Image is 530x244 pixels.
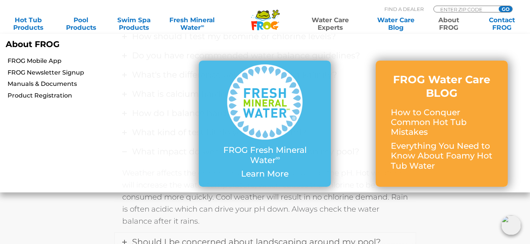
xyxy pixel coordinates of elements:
p: Weather affects the chlorine level in the pool as well as the pH. Hot weather will increase the w... [122,167,408,227]
p: FROG Fresh Mineral Water [214,145,316,165]
input: GO [499,6,512,12]
img: openIcon [501,215,521,235]
a: Fresh MineralWater∞ [166,16,218,31]
a: Water CareExperts [296,16,363,31]
input: Zip Code Form [439,6,490,12]
a: Hot TubProducts [8,16,49,31]
a: AboutFROG [428,16,469,31]
b: About FROG [6,39,60,49]
a: FROG Fresh Mineral Water∞ Learn More [214,64,316,183]
a: Water CareBlog [375,16,416,31]
a: PoolProducts [60,16,101,31]
a: Swim SpaProducts [114,16,155,31]
p: Everything You Need to Know About Foamy Hot Tub Water [391,141,493,171]
p: Find A Dealer [384,6,424,12]
a: FROG Newsletter Signup [8,69,177,77]
p: How to Conquer Common Hot Tub Mistakes [391,108,493,137]
a: Product Registration [8,91,177,100]
a: FROG Water Care BLOG How to Conquer Common Hot Tub Mistakes Everything You Need to Know About Foa... [391,73,493,175]
a: FROG Mobile App [8,57,177,65]
p: Learn More [214,169,316,179]
h3: FROG Water Care BLOG [391,73,493,100]
sup: ∞ [201,23,204,29]
a: ContactFROG [481,16,522,31]
a: Manuals & Documents [8,80,177,88]
sup: ∞ [276,154,280,162]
